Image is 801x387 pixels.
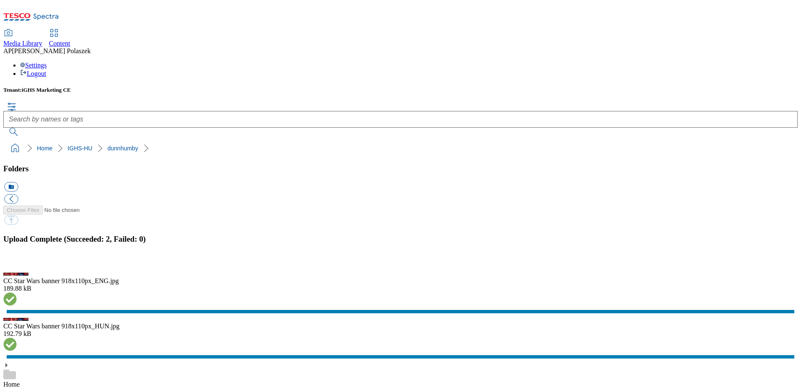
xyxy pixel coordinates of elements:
a: Content [49,30,70,47]
img: preview [3,273,28,276]
input: Search by names or tags [3,111,798,128]
span: Content [49,40,70,47]
a: IGHS-HU [67,145,92,152]
nav: breadcrumb [3,140,798,156]
div: CC Star Wars banner 918x110px_ENG.jpg [3,277,798,285]
h3: Folders [3,164,798,173]
img: preview [3,318,28,321]
a: Home [37,145,52,152]
a: Media Library [3,30,42,47]
span: AP [3,47,12,54]
h5: Tenant: [3,87,798,93]
h3: Upload Complete (Succeeded: 2, Failed: 0) [3,235,798,244]
a: Logout [20,70,46,77]
div: 192.79 kB [3,330,798,338]
a: Settings [20,62,47,69]
a: dunnhumby [107,145,138,152]
a: home [8,142,22,155]
span: Media Library [3,40,42,47]
span: [PERSON_NAME] Polaszek [12,47,90,54]
span: iGHS Marketing CE [22,87,71,93]
div: CC Star Wars banner 918x110px_HUN.jpg [3,322,798,330]
div: 189.88 kB [3,285,798,292]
